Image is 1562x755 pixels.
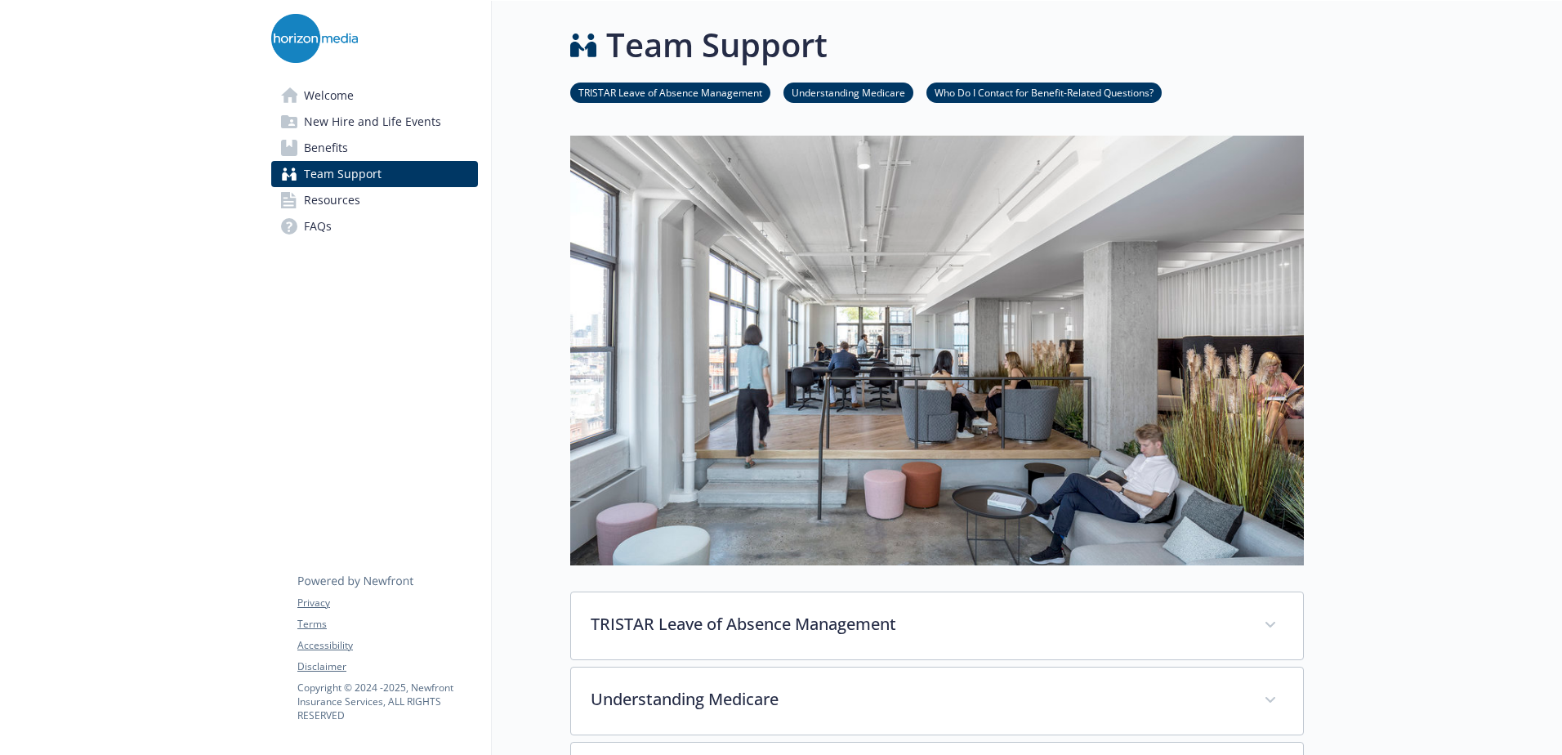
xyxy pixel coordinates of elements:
span: Team Support [304,161,382,187]
span: FAQs [304,213,332,239]
a: New Hire and Life Events [271,109,478,135]
a: Understanding Medicare [783,84,913,100]
a: Resources [271,187,478,213]
a: Benefits [271,135,478,161]
a: Welcome [271,83,478,109]
span: New Hire and Life Events [304,109,441,135]
p: Copyright © 2024 - 2025 , Newfront Insurance Services, ALL RIGHTS RESERVED [297,681,477,722]
a: FAQs [271,213,478,239]
a: Terms [297,617,477,632]
p: Understanding Medicare [591,687,1244,712]
a: Team Support [271,161,478,187]
a: Privacy [297,596,477,610]
a: Who Do I Contact for Benefit-Related Questions? [926,84,1162,100]
a: Disclaimer [297,659,477,674]
div: Understanding Medicare [571,668,1303,735]
p: TRISTAR Leave of Absence Management [591,612,1244,637]
a: TRISTAR Leave of Absence Management [570,84,770,100]
span: Resources [304,187,360,213]
a: Accessibility [297,638,477,653]
span: Welcome [304,83,354,109]
div: TRISTAR Leave of Absence Management [571,592,1303,659]
span: Benefits [304,135,348,161]
h1: Team Support [606,20,828,69]
img: team support page banner [570,136,1304,565]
